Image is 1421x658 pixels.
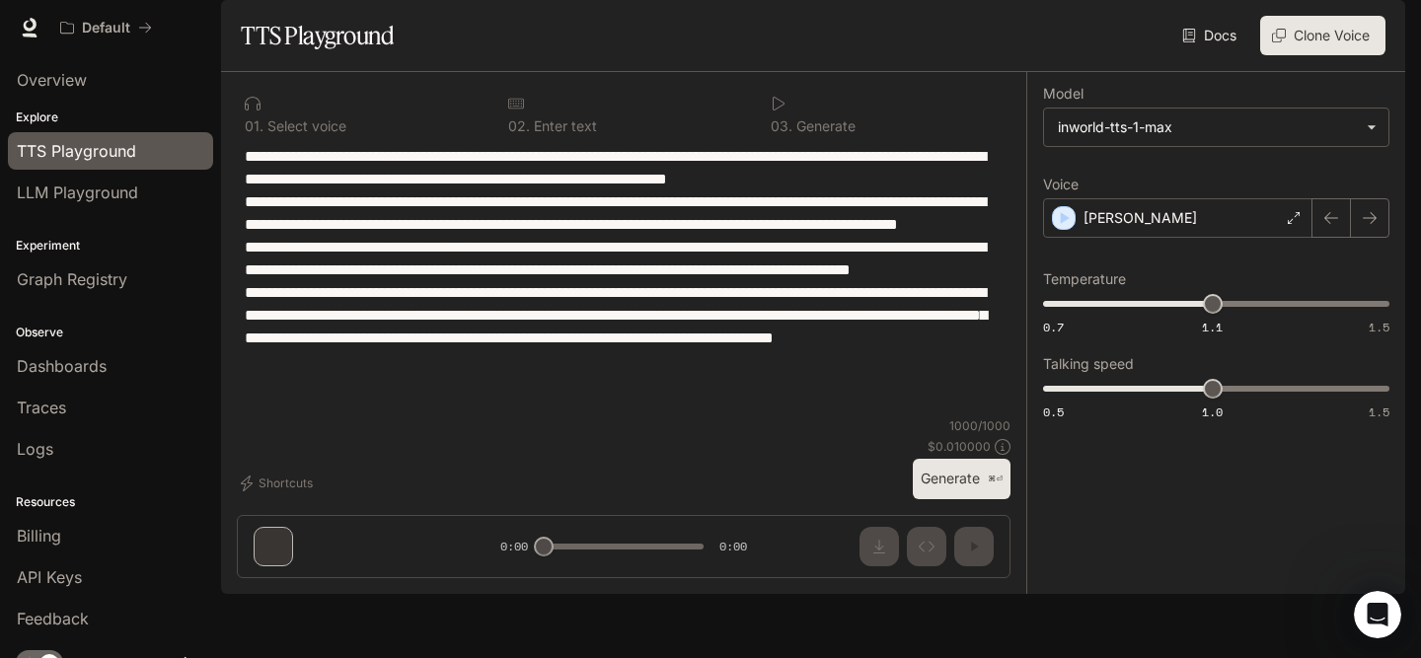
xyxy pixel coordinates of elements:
p: [PERSON_NAME] [1084,208,1197,228]
p: Temperature [1043,272,1126,286]
p: ⌘⏎ [988,474,1003,485]
p: 0 3 . [771,119,792,133]
span: 1.5 [1369,319,1389,335]
button: Clone Voice [1260,16,1385,55]
p: 0 2 . [508,119,530,133]
p: 0 1 . [245,119,263,133]
div: inworld-tts-1-max [1044,109,1388,146]
p: Default [82,20,130,37]
iframe: Intercom live chat [1354,591,1401,638]
div: inworld-tts-1-max [1058,117,1357,137]
p: Voice [1043,178,1079,191]
p: Select voice [263,119,346,133]
span: 1.1 [1202,319,1223,335]
h1: TTS Playground [241,16,394,55]
button: All workspaces [51,8,161,47]
span: 0.7 [1043,319,1064,335]
button: Shortcuts [237,468,321,499]
p: Generate [792,119,856,133]
button: Generate⌘⏎ [913,459,1010,499]
span: 0.5 [1043,403,1064,420]
p: Model [1043,87,1084,101]
a: Docs [1178,16,1244,55]
span: 1.5 [1369,403,1389,420]
span: 1.0 [1202,403,1223,420]
p: Enter text [530,119,597,133]
p: Talking speed [1043,357,1134,371]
